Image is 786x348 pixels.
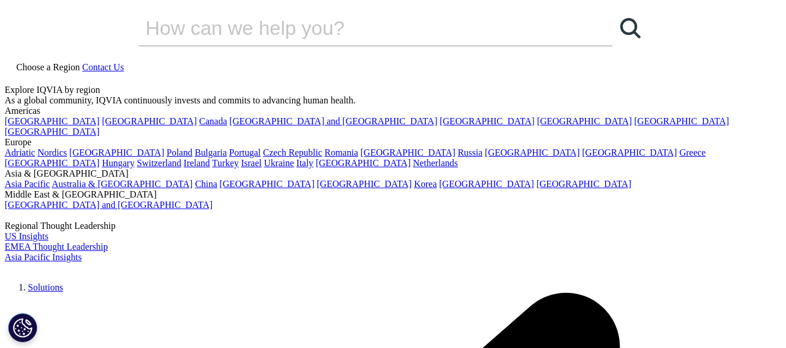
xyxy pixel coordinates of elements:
a: Hungary [102,158,134,168]
a: [GEOGRAPHIC_DATA] [5,116,99,126]
svg: Search [620,18,641,38]
a: Asia Pacific Insights [5,252,81,262]
a: China [195,179,217,189]
a: EMEA Thought Leadership [5,242,108,252]
a: Czech Republic [263,148,322,157]
a: [GEOGRAPHIC_DATA] [5,127,99,137]
a: Solutions [28,282,63,292]
a: [GEOGRAPHIC_DATA] [536,179,631,189]
a: Canada [199,116,227,126]
a: Ireland [184,158,210,168]
input: Search [138,10,579,45]
a: Switzerland [137,158,181,168]
a: Russia [458,148,483,157]
a: [GEOGRAPHIC_DATA] and [GEOGRAPHIC_DATA] [5,200,212,210]
a: [GEOGRAPHIC_DATA] and [GEOGRAPHIC_DATA] [229,116,437,126]
a: Contact Us [82,62,124,72]
a: Asia Pacific [5,179,50,189]
a: Israel [241,158,262,168]
div: Asia & [GEOGRAPHIC_DATA] [5,168,781,179]
a: [GEOGRAPHIC_DATA] [5,158,99,168]
a: [GEOGRAPHIC_DATA] [69,148,164,157]
a: [GEOGRAPHIC_DATA] [440,116,535,126]
a: Turkey [212,158,239,168]
button: Cookies Settings [8,313,37,342]
a: Nordics [37,148,67,157]
div: Europe [5,137,781,148]
a: [GEOGRAPHIC_DATA] [634,116,729,126]
a: Bulgaria [195,148,227,157]
a: [GEOGRAPHIC_DATA] [219,179,314,189]
a: Portugal [229,148,261,157]
a: [GEOGRAPHIC_DATA] [439,179,534,189]
a: Italy [296,158,313,168]
a: [GEOGRAPHIC_DATA] [316,158,411,168]
a: Greece [680,148,706,157]
div: As a global community, IQVIA continuously invests and commits to advancing human health. [5,95,781,106]
a: Korea [414,179,437,189]
div: Regional Thought Leadership [5,221,781,231]
a: [GEOGRAPHIC_DATA] [537,116,632,126]
a: [GEOGRAPHIC_DATA] [317,179,412,189]
a: Romania [325,148,358,157]
a: Search [613,10,648,45]
a: [GEOGRAPHIC_DATA] [485,148,579,157]
a: [GEOGRAPHIC_DATA] [361,148,456,157]
a: Netherlands [413,158,458,168]
a: [GEOGRAPHIC_DATA] [102,116,197,126]
a: Australia & [GEOGRAPHIC_DATA] [52,179,193,189]
a: Ukraine [264,158,294,168]
a: Adriatic [5,148,35,157]
span: Choose a Region [16,62,80,72]
div: Middle East & [GEOGRAPHIC_DATA] [5,189,781,200]
a: [GEOGRAPHIC_DATA] [582,148,677,157]
a: Poland [166,148,192,157]
div: Explore IQVIA by region [5,85,781,95]
div: Americas [5,106,781,116]
a: US Insights [5,231,48,241]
